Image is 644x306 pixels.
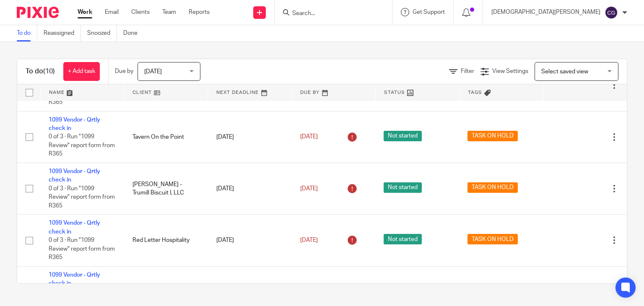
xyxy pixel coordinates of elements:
[49,272,100,286] a: 1099 Vendor - Qrtly check in
[300,134,318,140] span: [DATE]
[384,182,422,193] span: Not started
[49,117,100,131] a: 1099 Vendor - Qrtly check in
[413,9,445,15] span: Get Support
[43,68,55,75] span: (10)
[492,68,528,74] span: View Settings
[115,67,133,75] p: Due by
[131,8,150,16] a: Clients
[467,131,518,141] span: TASK ON HOLD
[49,134,115,157] span: 0 of 3 · Run "1099 Review" report form from R365
[49,169,100,183] a: 1099 Vendor - Qrtly check in
[384,131,422,141] span: Not started
[124,215,208,266] td: Red Letter Hospitality
[63,62,100,81] a: + Add task
[123,25,144,41] a: Done
[44,25,81,41] a: Reassigned
[87,25,117,41] a: Snoozed
[491,8,600,16] p: [DEMOGRAPHIC_DATA][PERSON_NAME]
[467,182,518,193] span: TASK ON HOLD
[208,215,292,266] td: [DATE]
[17,25,37,41] a: To do
[49,237,115,260] span: 0 of 3 · Run "1099 Review" report form from R365
[467,234,518,244] span: TASK ON HOLD
[605,6,618,19] img: svg%3E
[300,186,318,192] span: [DATE]
[124,163,208,214] td: [PERSON_NAME] - Trumill Biscuit I, LLC
[144,69,162,75] span: [DATE]
[468,90,482,95] span: Tags
[208,111,292,163] td: [DATE]
[291,10,367,18] input: Search
[49,220,100,234] a: 1099 Vendor - Qrtly check in
[78,8,92,16] a: Work
[17,7,59,18] img: Pixie
[124,111,208,163] td: Tavern On the Point
[49,186,115,209] span: 0 of 3 · Run "1099 Review" report form from R365
[189,8,210,16] a: Reports
[300,237,318,243] span: [DATE]
[26,67,55,76] h1: To do
[208,163,292,214] td: [DATE]
[541,69,588,75] span: Select saved view
[162,8,176,16] a: Team
[461,68,474,74] span: Filter
[105,8,119,16] a: Email
[384,234,422,244] span: Not started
